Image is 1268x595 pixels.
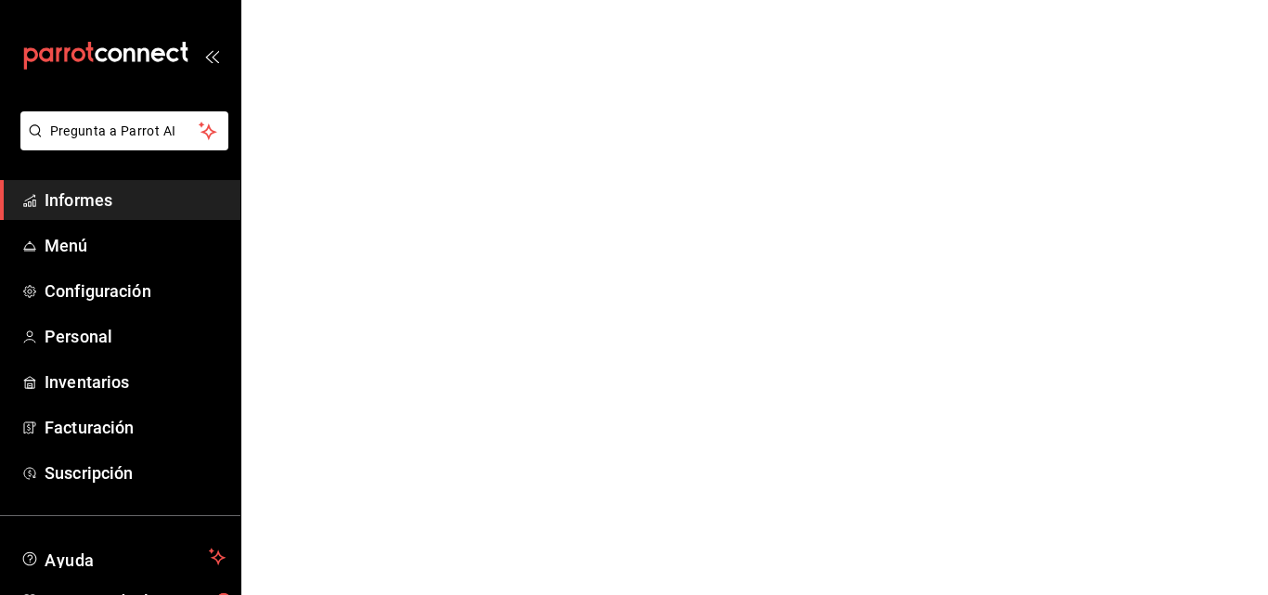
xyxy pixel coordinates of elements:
[13,135,228,154] a: Pregunta a Parrot AI
[45,281,151,301] font: Configuración
[204,48,219,63] button: abrir_cajón_menú
[45,236,88,255] font: Menú
[45,327,112,346] font: Personal
[50,123,176,138] font: Pregunta a Parrot AI
[45,190,112,210] font: Informes
[45,463,133,483] font: Suscripción
[45,372,129,392] font: Inventarios
[45,550,95,570] font: Ayuda
[45,418,134,437] font: Facturación
[20,111,228,150] button: Pregunta a Parrot AI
